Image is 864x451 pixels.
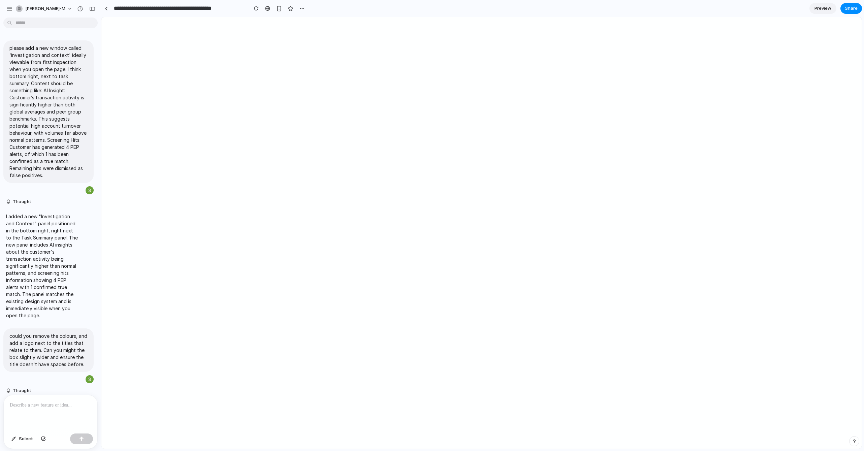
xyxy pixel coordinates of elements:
[840,3,862,14] button: Share
[19,436,33,442] span: Select
[9,332,88,368] p: could you remove the colours, and add a logo next to the titles that relate to them. Can you migh...
[8,433,36,444] button: Select
[809,3,836,14] a: Preview
[814,5,831,12] span: Preview
[9,44,88,179] p: please add a new window called 'investigation and context' ideally viewable from first inspection...
[845,5,858,12] span: Share
[13,3,76,14] button: [PERSON_NAME]-m
[6,213,78,319] p: I added a new "Investigation and Context" panel positioned in the bottom right, right next to the...
[25,5,65,12] span: [PERSON_NAME]-m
